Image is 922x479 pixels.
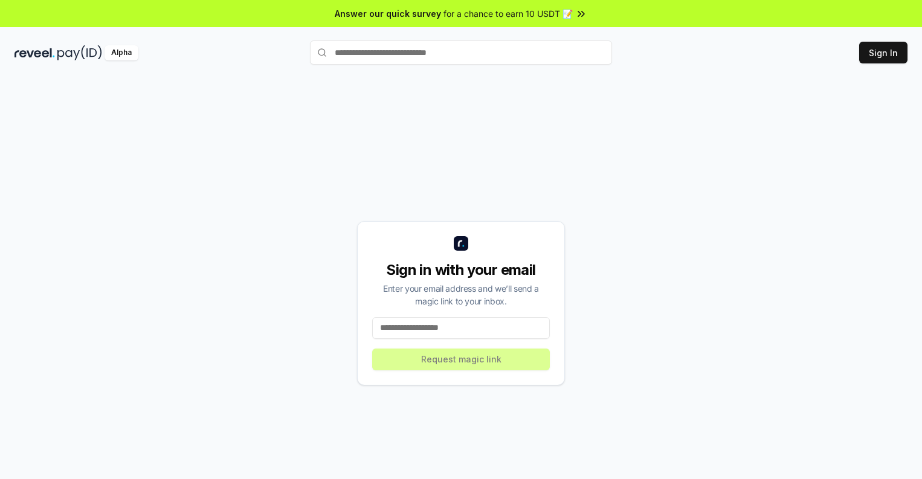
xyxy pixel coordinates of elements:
[454,236,468,251] img: logo_small
[15,45,55,60] img: reveel_dark
[335,7,441,20] span: Answer our quick survey
[372,282,550,307] div: Enter your email address and we’ll send a magic link to your inbox.
[859,42,907,63] button: Sign In
[443,7,573,20] span: for a chance to earn 10 USDT 📝
[372,260,550,280] div: Sign in with your email
[105,45,138,60] div: Alpha
[57,45,102,60] img: pay_id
